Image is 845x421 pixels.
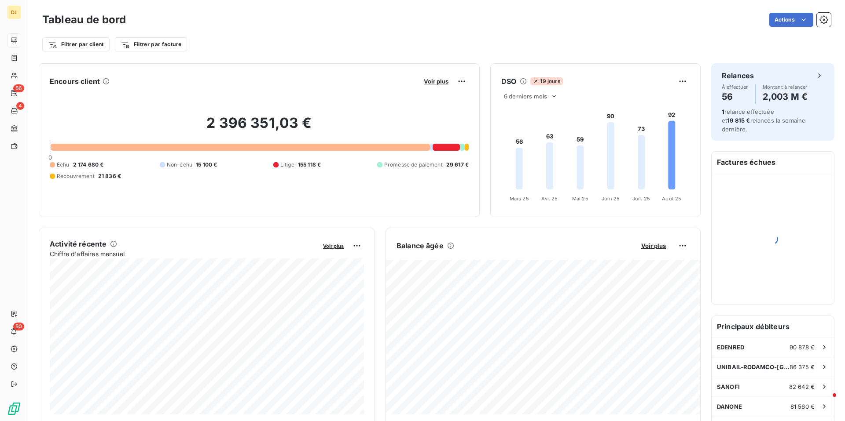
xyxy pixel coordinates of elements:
[717,403,742,410] span: DANONE
[727,117,750,124] span: 19 815 €
[717,383,740,390] span: SANOFI
[384,161,443,169] span: Promesse de paiement
[789,383,815,390] span: 82 642 €
[196,161,217,169] span: 15 100 €
[722,108,724,115] span: 1
[13,84,24,92] span: 56
[510,196,529,202] tspan: Mars 25
[98,172,121,180] span: 21 836 €
[50,76,100,87] h6: Encours client
[446,161,469,169] span: 29 617 €
[722,90,748,104] h4: 56
[73,161,104,169] span: 2 174 680 €
[541,196,558,202] tspan: Avr. 25
[424,78,448,85] span: Voir plus
[722,108,805,133] span: relance effectuée et relancés la semaine dernière.
[572,196,588,202] tspan: Mai 25
[298,161,321,169] span: 155 118 €
[42,12,126,28] h3: Tableau de bord
[501,76,516,87] h6: DSO
[639,242,669,250] button: Voir plus
[712,152,834,173] h6: Factures échues
[712,316,834,337] h6: Principaux débiteurs
[504,93,547,100] span: 6 derniers mois
[769,13,813,27] button: Actions
[167,161,192,169] span: Non-échu
[13,323,24,330] span: 50
[115,37,187,51] button: Filtrer par facture
[323,243,344,249] span: Voir plus
[602,196,620,202] tspan: Juin 25
[421,77,451,85] button: Voir plus
[7,86,21,100] a: 56
[790,344,815,351] span: 90 878 €
[530,77,562,85] span: 19 jours
[7,402,21,416] img: Logo LeanPay
[662,196,681,202] tspan: Août 25
[57,161,70,169] span: Échu
[42,37,110,51] button: Filtrer par client
[717,363,790,370] span: UNIBAIL-RODAMCO-[GEOGRAPHIC_DATA]
[16,102,24,110] span: 4
[763,84,808,90] span: Montant à relancer
[397,240,444,251] h6: Balance âgée
[280,161,294,169] span: Litige
[50,239,107,249] h6: Activité récente
[632,196,650,202] tspan: Juil. 25
[790,403,815,410] span: 81 560 €
[57,172,95,180] span: Recouvrement
[717,344,744,351] span: EDENRED
[50,249,317,258] span: Chiffre d'affaires mensuel
[320,242,346,250] button: Voir plus
[641,242,666,249] span: Voir plus
[7,104,21,118] a: 4
[48,154,52,161] span: 0
[7,5,21,19] div: DL
[50,114,469,141] h2: 2 396 351,03 €
[722,84,748,90] span: À effectuer
[722,70,754,81] h6: Relances
[815,391,836,412] iframe: Intercom live chat
[763,90,808,104] h4: 2,003 M €
[790,363,815,370] span: 86 375 €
